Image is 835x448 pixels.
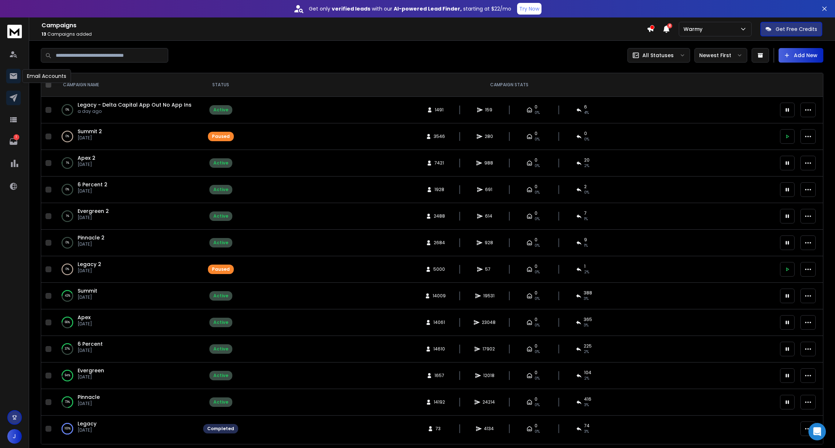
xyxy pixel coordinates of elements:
[584,110,589,116] span: 4 %
[434,134,445,139] span: 3546
[78,207,109,215] a: Evergreen 2
[66,186,69,193] p: 0 %
[213,160,228,166] div: Active
[213,107,228,113] div: Active
[13,134,19,140] p: 1
[212,266,230,272] div: Paused
[54,416,199,442] td: 100%Legacy[DATE]
[584,296,588,302] span: 3 %
[535,370,537,376] span: 0
[309,5,511,12] p: Get only with our starting at $22/mo
[535,376,540,381] span: 0%
[535,237,537,243] span: 0
[199,73,243,97] th: STATUS
[78,367,104,374] span: Evergreen
[66,239,69,246] p: 0 %
[535,184,537,190] span: 0
[433,320,445,325] span: 14061
[434,213,445,219] span: 2488
[584,429,589,435] span: 3 %
[584,322,588,328] span: 3 %
[66,159,69,167] p: 1 %
[535,157,537,163] span: 0
[213,320,228,325] div: Active
[54,336,199,362] td: 37%6 Percent[DATE]
[535,317,537,322] span: 0
[584,157,590,163] span: 20
[434,373,444,378] span: 1657
[213,240,228,246] div: Active
[78,401,100,407] p: [DATE]
[535,343,537,349] span: 0
[535,290,537,296] span: 0
[535,296,540,302] span: 0%
[535,110,540,116] span: 0%
[394,5,462,12] strong: AI-powered Lead Finder,
[485,187,492,193] span: 691
[7,25,22,38] img: logo
[584,349,589,355] span: 2 %
[584,184,587,190] span: 2
[66,266,69,273] p: 0 %
[213,293,228,299] div: Active
[78,261,101,268] a: Legacy 2
[78,374,104,380] p: [DATE]
[434,240,445,246] span: 2684
[42,31,46,37] span: 13
[535,131,537,136] span: 0
[642,52,674,59] p: All Statuses
[584,343,592,349] span: 225
[434,187,444,193] span: 1928
[584,237,587,243] span: 9
[433,346,445,352] span: 14610
[684,25,705,33] p: Warmy
[483,373,495,378] span: 12018
[22,69,71,83] div: Email Accounts
[535,136,540,142] span: 0%
[78,154,95,162] span: Apex 2
[78,234,105,241] a: Pinnacle 2
[584,423,590,429] span: 74
[78,427,97,433] p: [DATE]
[6,134,21,149] a: 1
[433,266,445,272] span: 5000
[54,203,199,230] td: 1%Evergreen 2[DATE]
[54,73,199,97] th: CAMPAIGN NAME
[54,309,199,336] td: 66%Apex[DATE]
[65,372,70,379] p: 94 %
[483,346,495,352] span: 17902
[435,107,444,113] span: 1491
[584,370,591,376] span: 104
[485,107,492,113] span: 159
[212,134,230,139] div: Paused
[485,266,492,272] span: 57
[535,423,537,429] span: 0
[535,402,540,408] span: 0%
[485,134,493,139] span: 280
[584,131,587,136] span: 0
[535,210,537,216] span: 0
[54,283,199,309] td: 42%Summit[DATE]
[584,163,589,169] span: 2 %
[65,292,70,300] p: 42 %
[54,97,199,123] td: 0%Legacy - Delta Capital App Out No App Insa day ago
[207,426,234,432] div: Completed
[65,319,70,326] p: 66 %
[584,269,589,275] span: 2 %
[482,320,496,325] span: 23048
[760,22,822,36] button: Get Free Credits
[584,243,588,249] span: 1 %
[42,21,647,30] h1: Campaigns
[484,160,493,166] span: 988
[485,240,493,246] span: 928
[54,123,199,150] td: 0%Summit 2[DATE]
[694,48,747,63] button: Newest First
[584,402,589,408] span: 3 %
[584,190,589,195] span: 0 %
[54,230,199,256] td: 0%Pinnacle 2[DATE]
[667,23,672,28] span: 4
[535,163,540,169] span: 0%
[213,346,228,352] div: Active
